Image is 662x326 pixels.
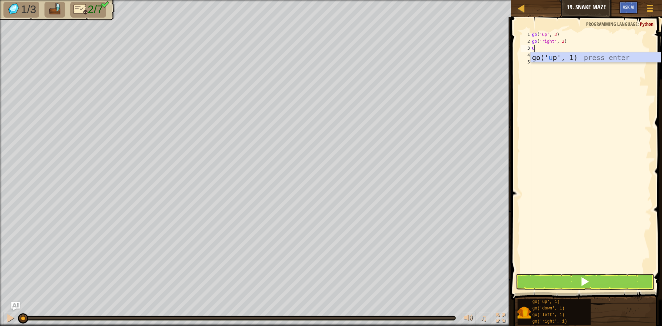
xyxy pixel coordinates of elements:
[532,313,565,317] span: go('left', 1)
[532,319,567,324] span: go('right', 1)
[641,1,659,18] button: Show game menu
[480,313,487,323] span: ♫
[619,1,638,14] button: Ask AI
[3,312,17,326] button: Ctrl + P: Pause
[532,299,560,304] span: go('up', 1)
[521,52,532,59] div: 4
[521,45,532,52] div: 3
[521,59,532,66] div: 5
[586,21,638,27] span: Programming language
[479,312,491,326] button: ♫
[3,2,39,18] li: Collect the gems.
[623,4,634,10] span: Ask AI
[521,38,532,45] div: 2
[11,302,20,310] button: Ask AI
[462,312,475,326] button: Adjust volume
[494,312,508,326] button: Toggle fullscreen
[532,306,565,311] span: go('down', 1)
[21,3,36,16] span: 1/3
[518,306,531,319] img: portrait.png
[44,2,65,18] li: Go to the raft.
[88,3,103,16] span: 2/7
[516,274,654,290] button: Shift+Enter: Run current code.
[638,21,640,27] span: :
[70,2,106,18] li: Only 7 line of code
[521,31,532,38] div: 1
[640,21,653,27] span: Python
